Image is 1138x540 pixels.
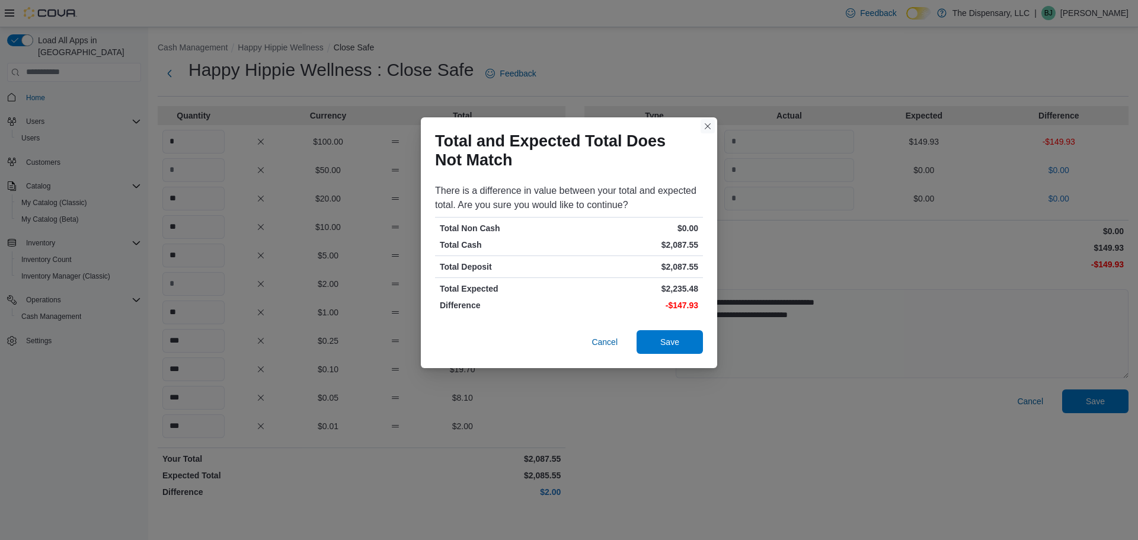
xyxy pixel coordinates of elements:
[571,239,698,251] p: $2,087.55
[440,222,567,234] p: Total Non Cash
[701,119,715,133] button: Closes this modal window
[440,299,567,311] p: Difference
[660,336,679,348] span: Save
[571,283,698,295] p: $2,235.48
[592,336,618,348] span: Cancel
[571,261,698,273] p: $2,087.55
[571,299,698,311] p: -$147.93
[571,222,698,234] p: $0.00
[435,132,693,170] h1: Total and Expected Total Does Not Match
[435,184,703,212] div: There is a difference in value between your total and expected total. Are you sure you would like...
[637,330,703,354] button: Save
[440,283,567,295] p: Total Expected
[587,330,622,354] button: Cancel
[440,239,567,251] p: Total Cash
[440,261,567,273] p: Total Deposit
